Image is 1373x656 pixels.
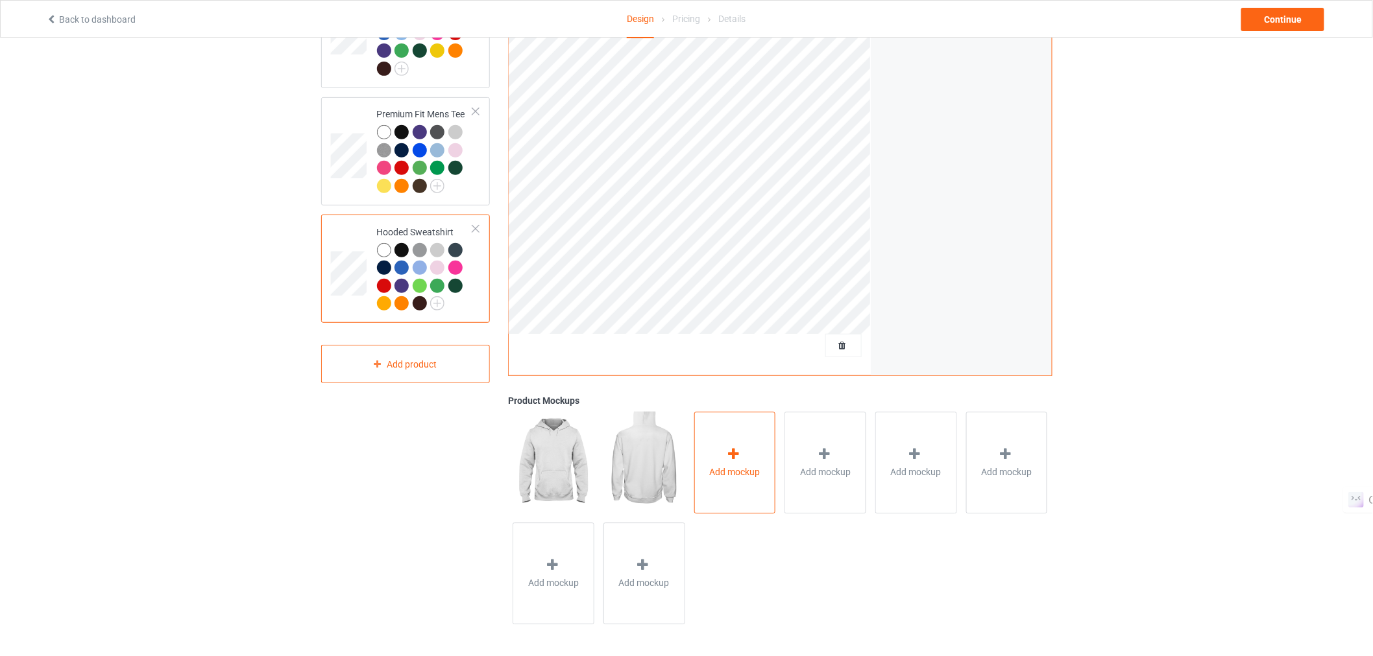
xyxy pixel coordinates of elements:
[513,522,594,624] div: Add mockup
[321,215,491,323] div: Hooded Sweatshirt
[710,465,760,478] span: Add mockup
[321,97,491,205] div: Premium Fit Mens Tee
[891,465,942,478] span: Add mockup
[1241,8,1324,31] div: Continue
[784,412,866,513] div: Add mockup
[672,1,700,37] div: Pricing
[875,412,957,513] div: Add mockup
[800,465,851,478] span: Add mockup
[982,465,1032,478] span: Add mockup
[603,522,685,624] div: Add mockup
[694,412,776,513] div: Add mockup
[508,394,1052,407] div: Product Mockups
[719,1,746,37] div: Details
[46,14,136,25] a: Back to dashboard
[619,576,670,589] span: Add mockup
[377,108,474,192] div: Premium Fit Mens Tee
[627,1,654,38] div: Design
[321,345,491,383] div: Add product
[430,296,444,310] img: svg+xml;base64,PD94bWwgdmVyc2lvbj0iMS4wIiBlbmNvZGluZz0iVVRGLTgiPz4KPHN2ZyB3aWR0aD0iMjJweCIgaGVpZ2...
[377,226,474,310] div: Hooded Sweatshirt
[430,179,444,193] img: svg+xml;base64,PD94bWwgdmVyc2lvbj0iMS4wIiBlbmNvZGluZz0iVVRGLTgiPz4KPHN2ZyB3aWR0aD0iMjJweCIgaGVpZ2...
[603,412,685,513] img: regular.jpg
[513,412,594,513] img: regular.jpg
[966,412,1048,513] div: Add mockup
[395,62,409,76] img: svg+xml;base64,PD94bWwgdmVyc2lvbj0iMS4wIiBlbmNvZGluZz0iVVRGLTgiPz4KPHN2ZyB3aWR0aD0iMjJweCIgaGVpZ2...
[528,576,579,589] span: Add mockup
[377,143,391,158] img: heather_texture.png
